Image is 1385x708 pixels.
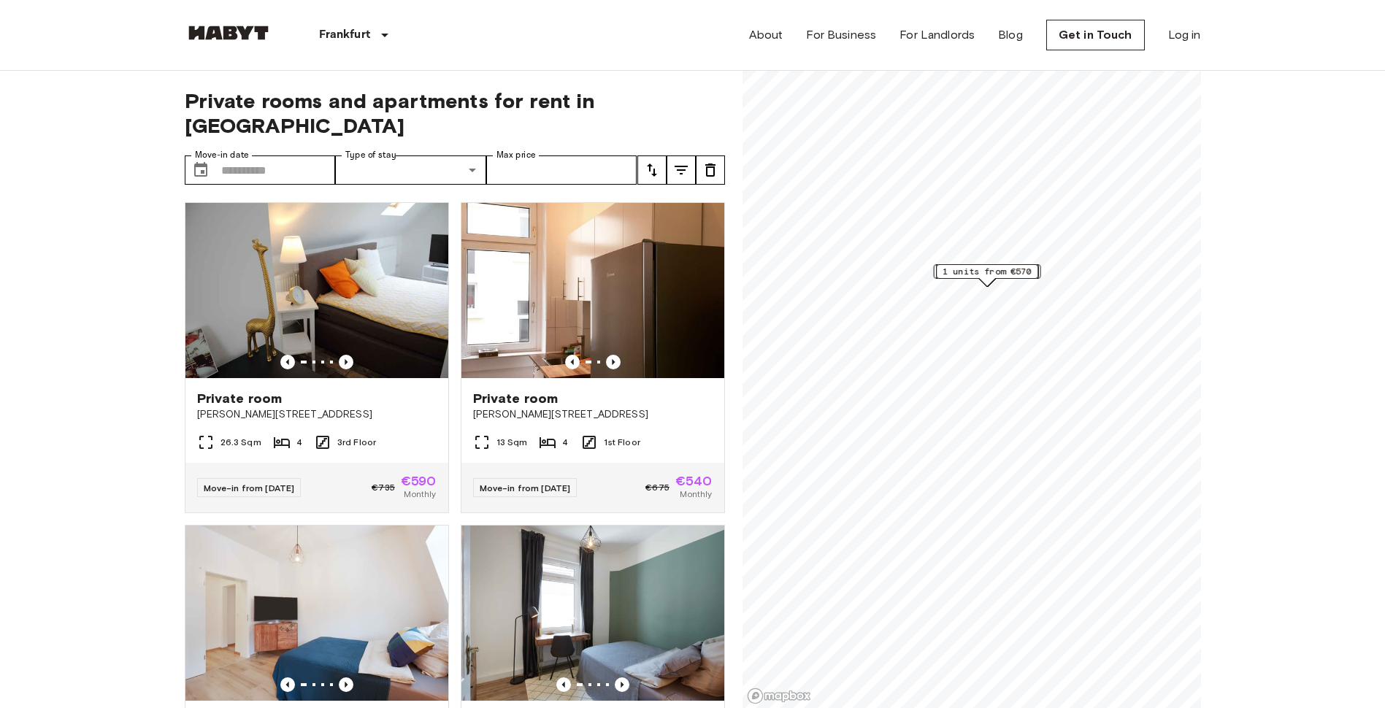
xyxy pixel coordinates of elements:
[339,355,353,369] button: Previous image
[195,149,249,161] label: Move-in date
[680,488,712,501] span: Monthly
[461,202,725,513] a: Marketing picture of unit DE-04-034-001-01HFPrevious imagePrevious imagePrivate room[PERSON_NAME]...
[220,436,261,449] span: 26.3 Sqm
[461,203,724,378] img: Marketing picture of unit DE-04-034-001-01HF
[1168,26,1201,44] a: Log in
[667,155,696,185] button: tune
[185,526,448,701] img: Marketing picture of unit DE-04-029-002-04HF
[1046,20,1145,50] a: Get in Touch
[337,436,376,449] span: 3rd Floor
[185,88,725,138] span: Private rooms and apartments for rent in [GEOGRAPHIC_DATA]
[185,203,448,378] img: Marketing picture of unit DE-04-007-001-04HF
[345,149,396,161] label: Type of stay
[749,26,783,44] a: About
[197,407,437,422] span: [PERSON_NAME][STREET_ADDRESS]
[473,407,713,422] span: [PERSON_NAME][STREET_ADDRESS]
[404,488,436,501] span: Monthly
[186,155,215,185] button: Choose date
[637,155,667,185] button: tune
[204,482,295,493] span: Move-in from [DATE]
[197,390,283,407] span: Private room
[747,688,811,704] a: Mapbox logo
[401,474,437,488] span: €590
[185,26,272,40] img: Habyt
[280,677,295,692] button: Previous image
[696,155,725,185] button: tune
[461,526,724,701] img: Marketing picture of unit DE-04-039-001-01HF
[998,26,1023,44] a: Blog
[806,26,876,44] a: For Business
[556,677,571,692] button: Previous image
[185,202,449,513] a: Marketing picture of unit DE-04-007-001-04HFPrevious imagePrevious imagePrivate room[PERSON_NAME]...
[496,149,536,161] label: Max price
[565,355,580,369] button: Previous image
[645,481,670,494] span: €675
[606,355,621,369] button: Previous image
[339,677,353,692] button: Previous image
[604,436,640,449] span: 1st Floor
[480,482,571,493] span: Move-in from [DATE]
[933,264,1040,287] div: Map marker
[562,436,568,449] span: 4
[899,26,975,44] a: For Landlords
[296,436,302,449] span: 4
[936,264,1038,287] div: Map marker
[473,390,559,407] span: Private room
[280,355,295,369] button: Previous image
[615,677,629,692] button: Previous image
[675,474,713,488] span: €540
[319,26,370,44] p: Frankfurt
[496,436,528,449] span: 13 Sqm
[943,265,1032,278] span: 1 units from €570
[372,481,395,494] span: €735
